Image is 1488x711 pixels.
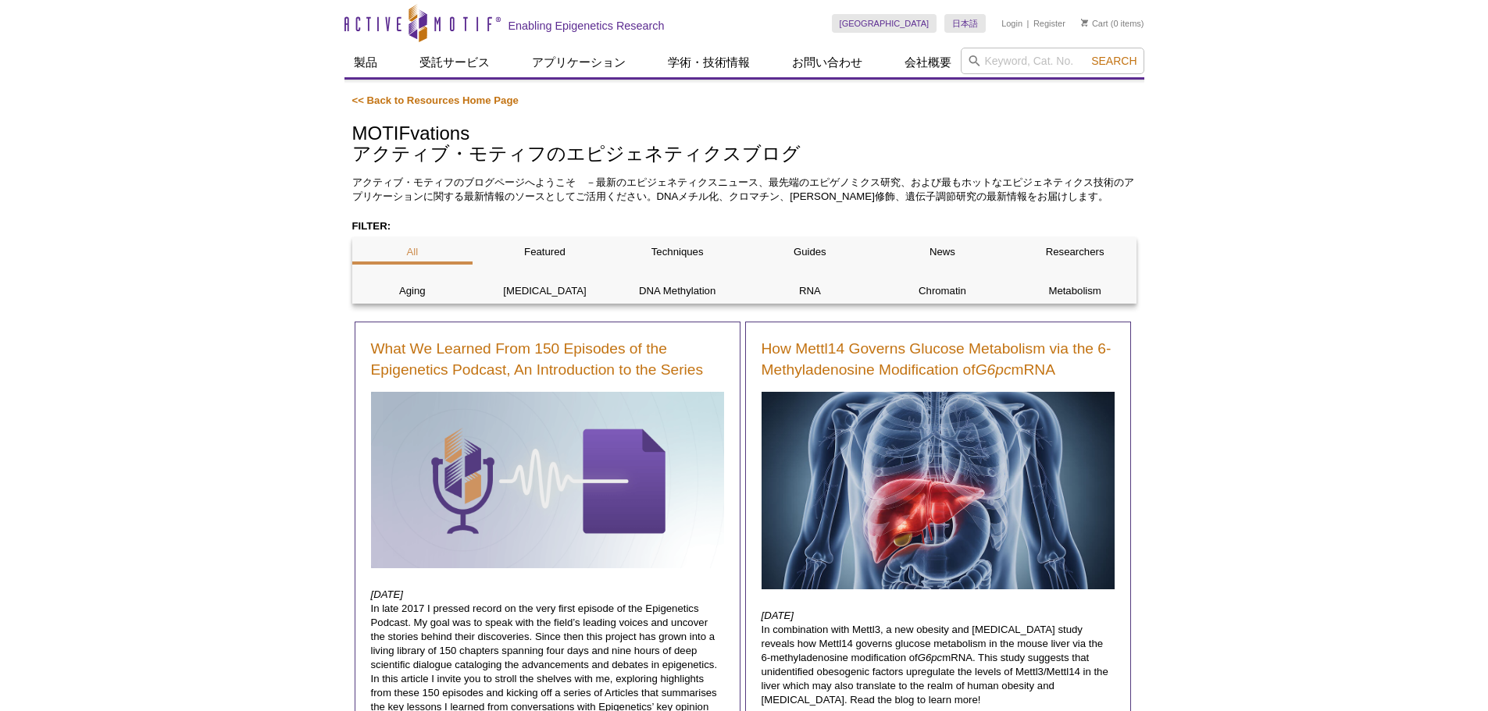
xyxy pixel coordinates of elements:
a: Register [1033,18,1065,29]
img: Your Cart [1081,19,1088,27]
a: 会社概要 [895,48,961,77]
p: Featured [484,245,605,259]
p: Aging [352,284,473,298]
a: 受託サービス [410,48,499,77]
em: G6pc [976,361,1012,378]
em: G6pc [918,652,943,663]
a: Cart [1081,18,1108,29]
a: 製品 [344,48,387,77]
img: Podcast lessons [371,392,724,568]
p: Researchers [1015,245,1136,259]
a: << Back to Resources Home Page [352,94,519,106]
a: [GEOGRAPHIC_DATA] [832,14,937,33]
input: Keyword, Cat. No. [961,48,1144,74]
a: アプリケーション [523,48,635,77]
li: | [1027,14,1029,33]
p: Metabolism [1015,284,1136,298]
p: DNA Methylation [617,284,738,298]
a: 日本語 [944,14,986,33]
p: News [882,245,1003,259]
a: What We Learned From 150 Episodes of the Epigenetics Podcast, An Introduction to the Series [371,338,724,380]
span: Search [1091,55,1137,67]
a: Login [1001,18,1022,29]
a: お問い合わせ [783,48,872,77]
p: RNA [749,284,870,298]
em: [DATE] [371,588,404,600]
h1: MOTIFvations アクティブ・モティフのエピジェネティクスブログ [352,123,1137,166]
p: [MEDICAL_DATA] [484,284,605,298]
li: (0 items) [1081,14,1144,33]
p: Guides [749,245,870,259]
h2: Enabling Epigenetics Research [508,19,665,33]
a: 学術・技術情報 [658,48,759,77]
p: Techniques [617,245,738,259]
p: アクティブ・モティフのブログページへようこそ －最新のエピジェネティクスニュース、最先端のエピゲノミクス研究、および最もホットなエピジェネティクス技術のアプリケーションに関する最新情報のソースと... [352,176,1137,204]
strong: FILTER: [352,220,391,232]
em: [DATE] [762,610,794,621]
p: All [352,245,473,259]
a: How Mettl14 Governs Glucose Metabolism via the 6-Methyladenosine Modification ofG6pcmRNA [762,338,1115,380]
img: Human liver [762,392,1115,590]
button: Search [1087,54,1141,68]
p: Chromatin [882,284,1003,298]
